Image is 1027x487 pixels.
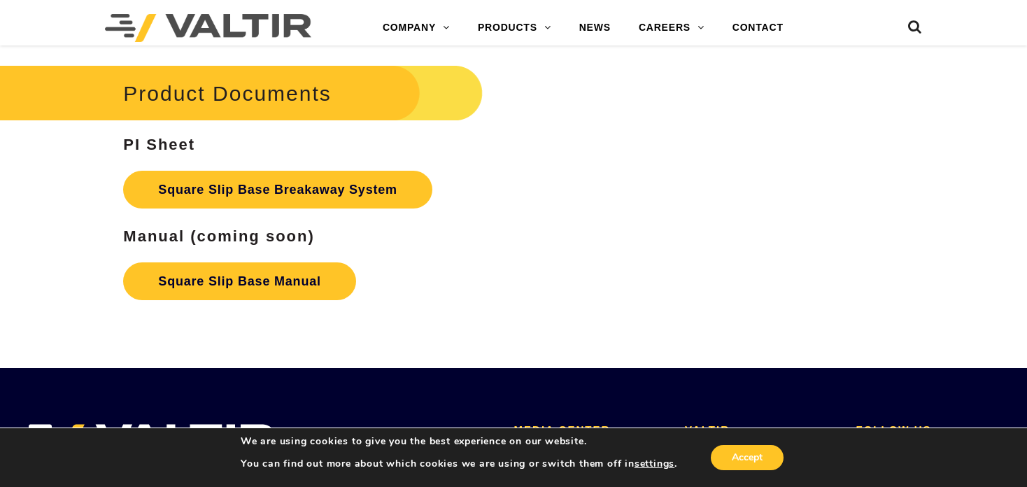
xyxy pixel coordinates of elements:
[685,424,835,436] h2: VALTIR
[21,424,275,459] img: VALTIR
[625,14,718,42] a: CAREERS
[464,14,565,42] a: PRODUCTS
[718,14,798,42] a: CONTACT
[565,14,625,42] a: NEWS
[241,458,677,470] p: You can find out more about which cookies we are using or switch them off in .
[123,171,432,209] a: Square Slip Base Breakaway System
[369,14,464,42] a: COMPANY
[635,458,674,470] button: settings
[123,262,355,300] a: Square Slip Base Manual
[514,424,664,436] h2: MEDIA CENTER
[123,136,195,153] strong: PI Sheet
[711,445,784,470] button: Accept
[856,424,1006,436] h2: FOLLOW US
[123,227,314,245] strong: Manual (coming soon)
[241,435,677,448] p: We are using cookies to give you the best experience on our website.
[105,14,311,42] img: Valtir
